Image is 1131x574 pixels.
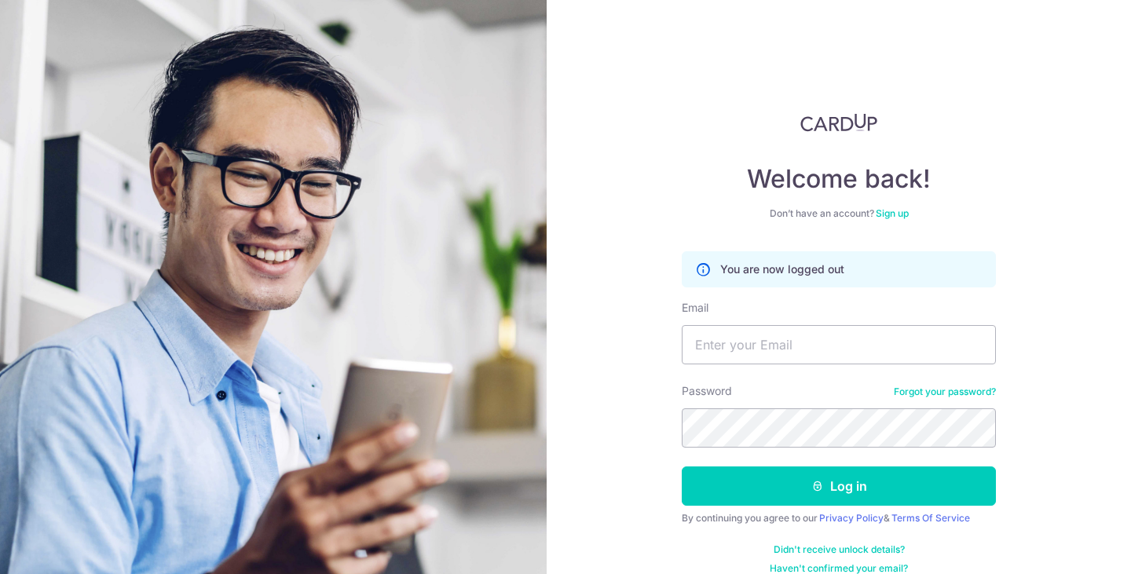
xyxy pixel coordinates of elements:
div: By continuing you agree to our & [682,512,996,525]
a: Forgot your password? [894,386,996,398]
a: Terms Of Service [891,512,970,524]
h4: Welcome back! [682,163,996,195]
label: Password [682,383,732,399]
div: Don’t have an account? [682,207,996,220]
a: Privacy Policy [819,512,884,524]
img: CardUp Logo [800,113,877,132]
a: Didn't receive unlock details? [774,543,905,556]
a: Sign up [876,207,909,219]
input: Enter your Email [682,325,996,364]
label: Email [682,300,708,316]
p: You are now logged out [720,261,844,277]
button: Log in [682,466,996,506]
